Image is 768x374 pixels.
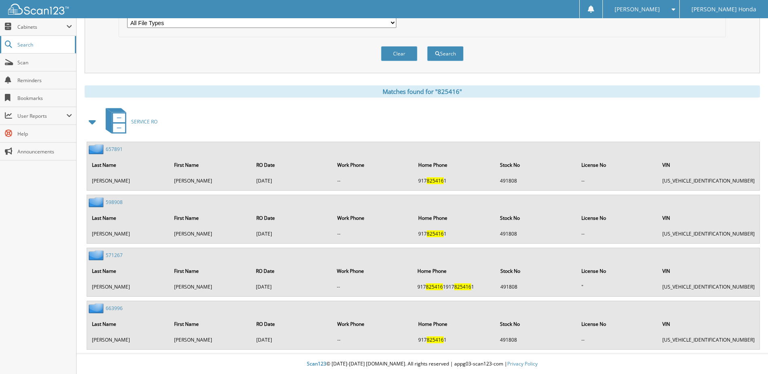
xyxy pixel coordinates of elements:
[8,4,69,15] img: scan123-logo-white.svg
[496,333,576,346] td: 491808
[88,333,169,346] td: [PERSON_NAME]
[170,333,251,346] td: [PERSON_NAME]
[658,227,759,240] td: [US_VEHICLE_IDENTIFICATION_NUMBER]
[454,283,471,290] span: 825416
[89,250,106,260] img: folder2.png
[333,174,413,187] td: --
[381,46,417,61] button: Clear
[89,144,106,154] img: folder2.png
[414,227,495,240] td: 917 1
[577,280,657,293] td: "
[577,210,657,226] th: License No
[88,280,169,293] td: [PERSON_NAME]
[658,316,759,332] th: VIN
[496,210,576,226] th: Stock No
[427,336,444,343] span: 825416
[333,333,413,346] td: --
[17,95,72,102] span: Bookmarks
[307,360,326,367] span: Scan123
[252,280,332,293] td: [DATE]
[691,7,756,12] span: [PERSON_NAME] Honda
[615,7,660,12] span: [PERSON_NAME]
[85,85,760,98] div: Matches found for "825416"
[496,316,576,332] th: Stock No
[89,197,106,207] img: folder2.png
[170,263,251,279] th: First Name
[17,148,72,155] span: Announcements
[170,210,251,226] th: First Name
[170,280,251,293] td: [PERSON_NAME]
[427,230,444,237] span: 825416
[496,174,576,187] td: 491808
[658,157,759,173] th: VIN
[577,333,657,346] td: --
[17,23,66,30] span: Cabinets
[17,41,71,48] span: Search
[414,333,495,346] td: 917 1
[333,227,413,240] td: --
[496,280,577,293] td: 491808
[577,227,657,240] td: --
[577,157,657,173] th: License No
[413,280,496,293] td: 917 1917 1
[333,316,413,332] th: Work Phone
[426,283,443,290] span: 825416
[106,305,123,312] a: 663996
[131,118,157,125] span: SERVICE RO
[427,177,444,184] span: 825416
[17,130,72,137] span: Help
[414,157,495,173] th: Home Phone
[252,210,332,226] th: RO Date
[333,157,413,173] th: Work Phone
[106,252,123,259] a: 571267
[88,210,169,226] th: Last Name
[252,227,332,240] td: [DATE]
[658,333,759,346] td: [US_VEHICLE_IDENTIFICATION_NUMBER]
[577,263,657,279] th: License No
[413,263,496,279] th: Home Phone
[77,354,768,374] div: © [DATE]-[DATE] [DOMAIN_NAME]. All rights reserved | appg03-scan123-com |
[106,146,123,153] a: 657891
[252,174,332,187] td: [DATE]
[170,174,251,187] td: [PERSON_NAME]
[658,174,759,187] td: [US_VEHICLE_IDENTIFICATION_NUMBER]
[89,303,106,313] img: folder2.png
[252,157,332,173] th: RO Date
[333,210,413,226] th: Work Phone
[101,106,157,138] a: SERVICE RO
[496,263,577,279] th: Stock No
[252,263,332,279] th: RO Date
[728,335,768,374] iframe: Chat Widget
[17,77,72,84] span: Reminders
[106,199,123,206] a: 598908
[427,46,464,61] button: Search
[88,263,169,279] th: Last Name
[88,174,169,187] td: [PERSON_NAME]
[577,316,657,332] th: License No
[577,174,657,187] td: --
[658,263,759,279] th: VIN
[170,157,251,173] th: First Name
[88,227,169,240] td: [PERSON_NAME]
[333,280,413,293] td: --
[414,174,495,187] td: 917 1
[333,263,413,279] th: Work Phone
[88,316,169,332] th: Last Name
[496,227,576,240] td: 491808
[658,280,759,293] td: [US_VEHICLE_IDENTIFICATION_NUMBER]
[414,316,495,332] th: Home Phone
[252,316,332,332] th: RO Date
[17,59,72,66] span: Scan
[170,316,251,332] th: First Name
[414,210,495,226] th: Home Phone
[170,227,251,240] td: [PERSON_NAME]
[17,113,66,119] span: User Reports
[507,360,538,367] a: Privacy Policy
[252,333,332,346] td: [DATE]
[88,157,169,173] th: Last Name
[496,157,576,173] th: Stock No
[658,210,759,226] th: VIN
